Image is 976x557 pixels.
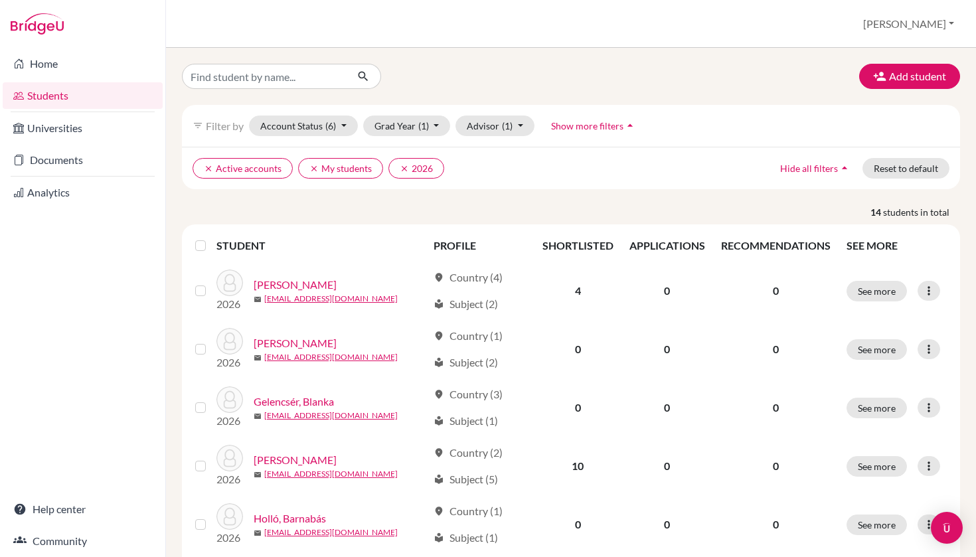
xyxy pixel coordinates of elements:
[847,456,907,477] button: See more
[847,281,907,301] button: See more
[11,13,64,35] img: Bridge-U
[434,506,444,517] span: location_on
[264,293,398,305] a: [EMAIL_ADDRESS][DOMAIN_NAME]
[216,445,243,471] img: Háry, Laura
[434,503,503,519] div: Country (1)
[3,115,163,141] a: Universities
[400,164,409,173] i: clear
[621,437,713,495] td: 0
[534,495,621,554] td: 0
[193,158,293,179] button: clearActive accounts
[434,389,444,400] span: location_on
[621,262,713,320] td: 0
[254,394,334,410] a: Gelencsér, Blanka
[298,158,383,179] button: clearMy students
[621,495,713,554] td: 0
[434,445,503,461] div: Country (2)
[3,147,163,173] a: Documents
[623,119,637,132] i: arrow_drop_up
[721,341,831,357] p: 0
[621,378,713,437] td: 0
[434,296,498,312] div: Subject (2)
[254,529,262,537] span: mail
[857,11,960,37] button: [PERSON_NAME]
[325,120,336,131] span: (6)
[434,355,498,370] div: Subject (2)
[264,410,398,422] a: [EMAIL_ADDRESS][DOMAIN_NAME]
[434,416,444,426] span: local_library
[780,163,838,174] span: Hide all filters
[254,452,337,468] a: [PERSON_NAME]
[434,328,503,344] div: Country (1)
[455,116,534,136] button: Advisor(1)
[434,357,444,368] span: local_library
[534,230,621,262] th: SHORTLISTED
[534,378,621,437] td: 0
[534,262,621,320] td: 4
[254,335,337,351] a: [PERSON_NAME]
[216,503,243,530] img: Holló, Barnabás
[434,299,444,309] span: local_library
[193,120,203,131] i: filter_list
[621,320,713,378] td: 0
[216,413,243,429] p: 2026
[216,355,243,370] p: 2026
[216,386,243,413] img: Gelencsér, Blanka
[216,471,243,487] p: 2026
[621,230,713,262] th: APPLICATIONS
[434,270,503,285] div: Country (4)
[254,295,262,303] span: mail
[859,64,960,89] button: Add student
[769,158,862,179] button: Hide all filtersarrow_drop_up
[388,158,444,179] button: clear2026
[182,64,347,89] input: Find student by name...
[870,205,883,219] strong: 14
[363,116,451,136] button: Grad Year(1)
[721,458,831,474] p: 0
[216,230,426,262] th: STUDENT
[883,205,960,219] span: students in total
[309,164,319,173] i: clear
[839,230,955,262] th: SEE MORE
[264,351,398,363] a: [EMAIL_ADDRESS][DOMAIN_NAME]
[551,120,623,131] span: Show more filters
[847,339,907,360] button: See more
[3,82,163,109] a: Students
[254,471,262,479] span: mail
[3,179,163,206] a: Analytics
[721,400,831,416] p: 0
[204,164,213,173] i: clear
[434,474,444,485] span: local_library
[434,447,444,458] span: location_on
[418,120,429,131] span: (1)
[254,511,326,526] a: Holló, Barnabás
[216,328,243,355] img: Domonkos, Luca
[434,471,498,487] div: Subject (5)
[713,230,839,262] th: RECOMMENDATIONS
[540,116,648,136] button: Show more filtersarrow_drop_up
[434,530,498,546] div: Subject (1)
[721,283,831,299] p: 0
[862,158,949,179] button: Reset to default
[216,270,243,296] img: Boros, Annamária
[847,515,907,535] button: See more
[434,532,444,543] span: local_library
[502,120,513,131] span: (1)
[3,528,163,554] a: Community
[3,50,163,77] a: Home
[838,161,851,175] i: arrow_drop_up
[254,354,262,362] span: mail
[434,413,498,429] div: Subject (1)
[847,398,907,418] button: See more
[216,530,243,546] p: 2026
[254,277,337,293] a: [PERSON_NAME]
[434,272,444,283] span: location_on
[721,517,831,532] p: 0
[3,496,163,522] a: Help center
[534,437,621,495] td: 10
[931,512,963,544] div: Open Intercom Messenger
[264,526,398,538] a: [EMAIL_ADDRESS][DOMAIN_NAME]
[434,331,444,341] span: location_on
[426,230,534,262] th: PROFILE
[264,468,398,480] a: [EMAIL_ADDRESS][DOMAIN_NAME]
